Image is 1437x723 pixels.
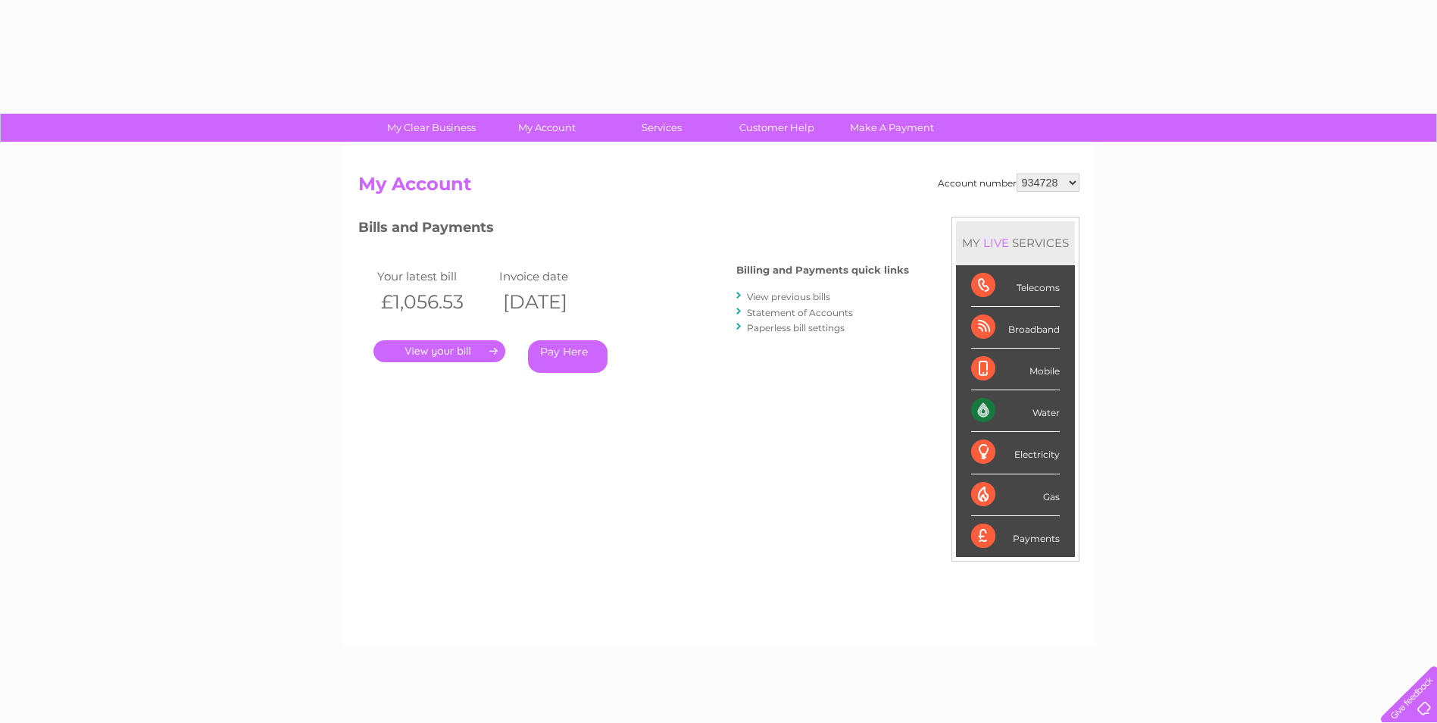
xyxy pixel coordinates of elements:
[495,286,617,318] th: [DATE]
[971,516,1060,557] div: Payments
[369,114,494,142] a: My Clear Business
[358,174,1079,202] h2: My Account
[938,174,1079,192] div: Account number
[971,349,1060,390] div: Mobile
[528,340,608,373] a: Pay Here
[980,236,1012,250] div: LIVE
[495,266,617,286] td: Invoice date
[956,221,1075,264] div: MY SERVICES
[971,432,1060,474] div: Electricity
[599,114,724,142] a: Services
[736,264,909,276] h4: Billing and Payments quick links
[358,217,909,243] h3: Bills and Payments
[373,340,505,362] a: .
[971,307,1060,349] div: Broadband
[971,265,1060,307] div: Telecoms
[484,114,609,142] a: My Account
[971,390,1060,432] div: Water
[373,266,495,286] td: Your latest bill
[747,291,830,302] a: View previous bills
[714,114,839,142] a: Customer Help
[971,474,1060,516] div: Gas
[747,322,845,333] a: Paperless bill settings
[829,114,954,142] a: Make A Payment
[373,286,495,318] th: £1,056.53
[747,307,853,318] a: Statement of Accounts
